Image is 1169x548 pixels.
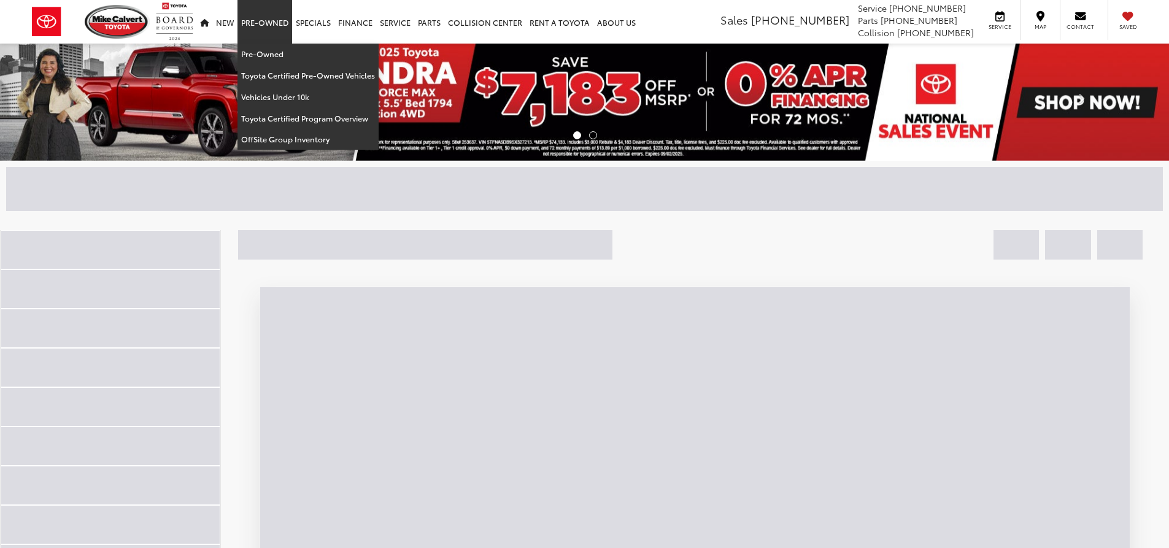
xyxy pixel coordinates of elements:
span: [PHONE_NUMBER] [881,14,957,26]
span: Sales [720,12,748,28]
span: [PHONE_NUMBER] [889,2,966,14]
span: Saved [1114,23,1141,31]
span: Service [858,2,887,14]
a: Toyota Certified Program Overview [237,108,379,129]
a: Vehicles Under 10k [237,87,379,108]
a: Pre-Owned [237,44,379,65]
span: Parts [858,14,878,26]
span: Service [986,23,1014,31]
img: Mike Calvert Toyota [85,5,150,39]
a: OffSite Group Inventory [237,129,379,150]
span: [PHONE_NUMBER] [751,12,849,28]
span: [PHONE_NUMBER] [897,26,974,39]
span: Map [1027,23,1054,31]
span: Contact [1067,23,1094,31]
a: Toyota Certified Pre-Owned Vehicles [237,65,379,87]
span: Collision [858,26,895,39]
